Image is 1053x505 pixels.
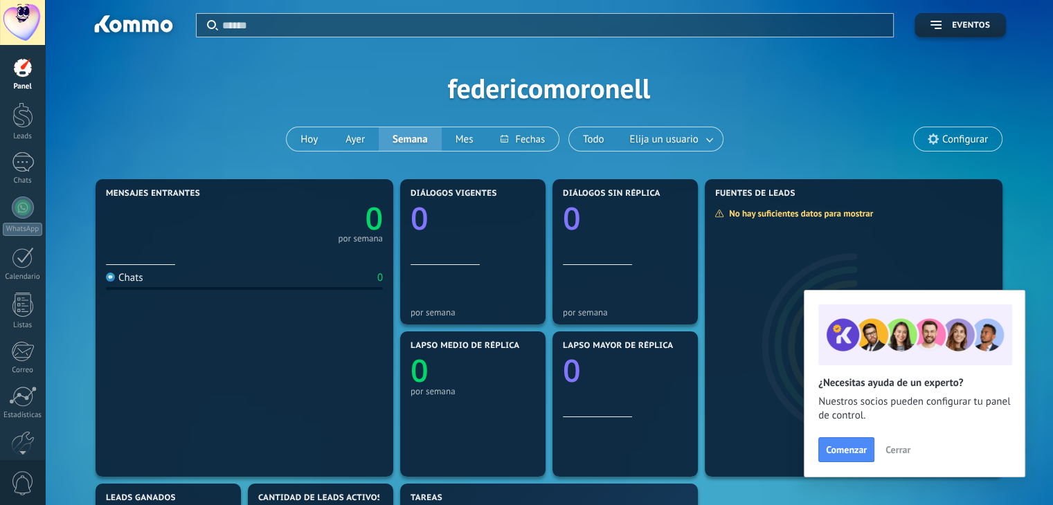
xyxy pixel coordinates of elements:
[258,493,382,503] span: Cantidad de leads activos
[563,197,581,239] text: 0
[879,439,917,460] button: Cerrar
[3,176,43,185] div: Chats
[3,273,43,282] div: Calendario
[411,189,497,199] span: Diálogos vigentes
[377,271,383,284] div: 0
[338,235,383,242] div: por semana
[442,127,487,151] button: Mes
[563,189,660,199] span: Diálogos sin réplica
[411,307,535,318] div: por semana
[411,197,429,239] text: 0
[106,493,176,503] span: Leads ganados
[332,127,379,151] button: Ayer
[411,349,429,392] text: 0
[942,134,988,145] span: Configurar
[411,341,520,351] span: Lapso medio de réplica
[287,127,332,151] button: Hoy
[818,376,1011,389] h2: ¿Necesitas ayuda de un experto?
[627,130,701,149] span: Elija un usuario
[915,13,1006,37] button: Eventos
[714,208,883,219] div: No hay suficientes datos para mostrar
[487,127,558,151] button: Fechas
[885,445,910,454] span: Cerrar
[563,341,673,351] span: Lapso mayor de réplica
[826,445,867,454] span: Comenzar
[3,82,43,91] div: Panel
[379,127,442,151] button: Semana
[3,223,42,236] div: WhatsApp
[818,437,874,462] button: Comenzar
[818,395,1011,423] span: Nuestros socios pueden configurar tu panel de control.
[106,273,115,282] img: Chats
[3,411,43,420] div: Estadísticas
[106,271,143,284] div: Chats
[715,189,795,199] span: Fuentes de leads
[569,127,618,151] button: Todo
[563,349,581,392] text: 0
[106,189,200,199] span: Mensajes entrantes
[3,366,43,375] div: Correo
[3,321,43,330] div: Listas
[563,307,687,318] div: por semana
[618,127,723,151] button: Elija un usuario
[411,386,535,396] div: por semana
[3,132,43,141] div: Leads
[244,197,383,239] a: 0
[411,493,442,503] span: Tareas
[952,21,990,30] span: Eventos
[365,197,383,239] text: 0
